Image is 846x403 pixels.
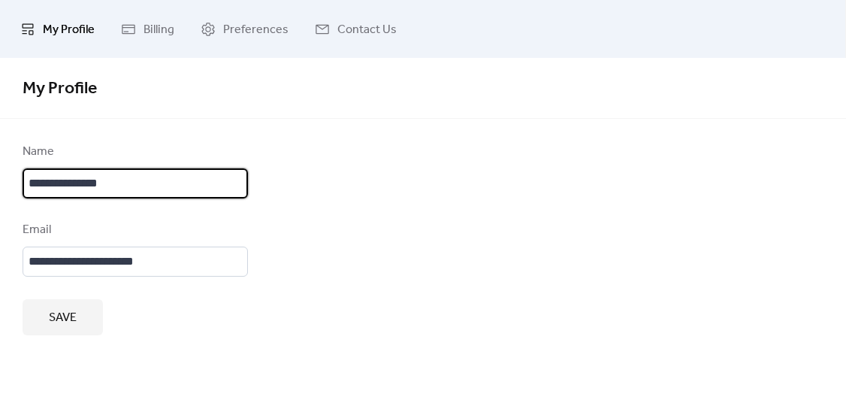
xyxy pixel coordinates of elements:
a: My Profile [9,6,106,52]
span: Save [49,309,77,327]
a: Billing [110,6,186,52]
span: Contact Us [337,18,397,41]
span: Billing [144,18,174,41]
span: My Profile [43,18,95,41]
div: Name [23,143,245,161]
a: Contact Us [304,6,408,52]
button: Save [23,299,103,335]
a: Preferences [189,6,300,52]
span: Preferences [223,18,289,41]
span: My Profile [23,72,97,105]
div: Email [23,221,245,239]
